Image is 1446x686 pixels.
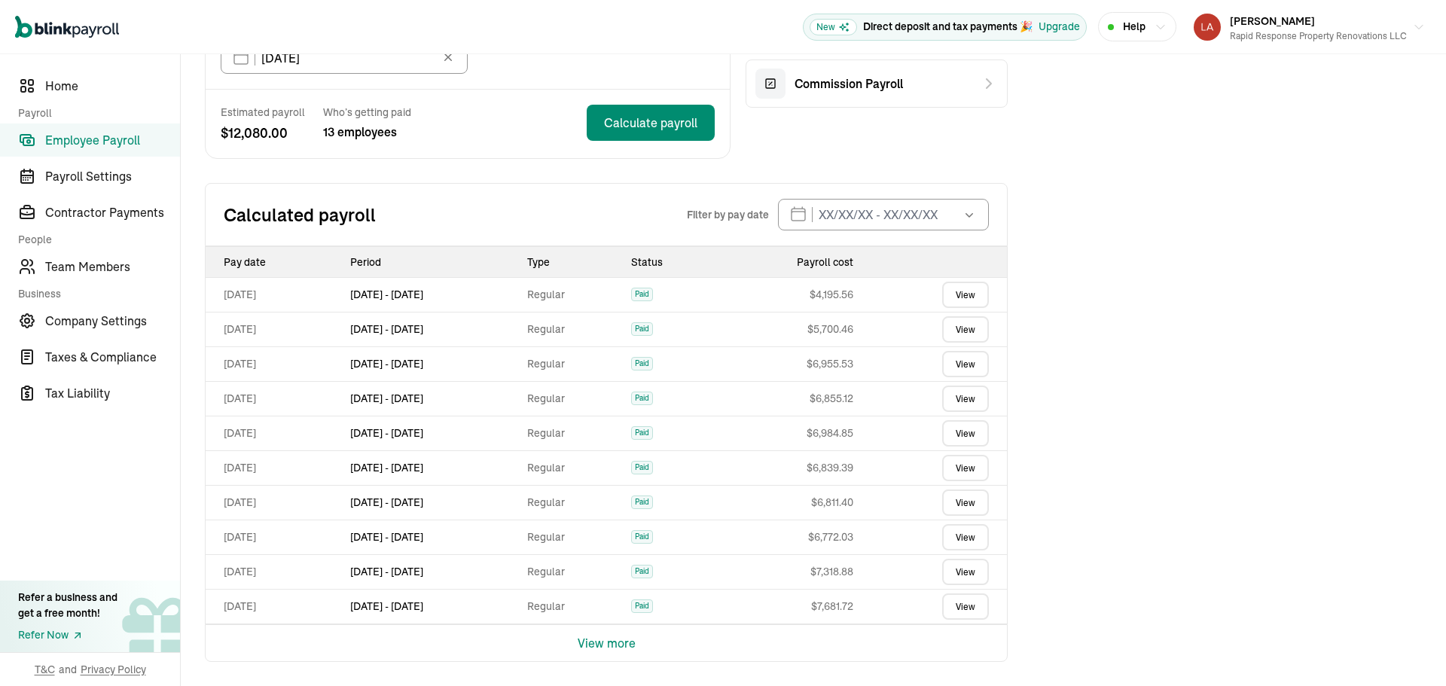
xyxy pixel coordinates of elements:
td: Regular [521,277,625,312]
th: Pay date [206,247,344,277]
span: [PERSON_NAME] [1230,14,1315,28]
span: Commission Payroll [795,75,903,93]
td: [DATE] [206,416,344,450]
span: Paid [631,426,653,440]
span: $ 6,955.53 [807,357,853,370]
input: XX/XX/XX [221,42,468,74]
span: $ 6,811.40 [811,495,853,509]
span: Contractor Payments [45,203,180,221]
span: Payroll [18,105,171,120]
span: Paid [631,461,653,474]
td: [DATE] - [DATE] [344,520,522,554]
td: [DATE] [206,381,344,416]
td: [DATE] - [DATE] [344,346,522,381]
span: $ 6,839.39 [807,461,853,474]
a: View [942,386,989,412]
button: Help [1098,12,1176,41]
td: Regular [521,520,625,554]
td: [DATE] [206,520,344,554]
span: Paid [631,322,653,336]
span: People [18,232,171,247]
td: Regular [521,346,625,381]
td: Regular [521,450,625,485]
span: $ 6,855.12 [810,392,853,405]
span: Estimated payroll [221,105,305,120]
span: Business [18,286,171,301]
span: $ 6,772.03 [808,530,853,544]
th: Period [344,247,522,277]
td: [DATE] - [DATE] [344,381,522,416]
td: Regular [521,381,625,416]
span: Privacy Policy [81,662,146,677]
span: Filter by pay date [687,207,769,222]
td: [DATE] [206,485,344,520]
span: Help [1123,19,1146,35]
td: Regular [521,312,625,346]
td: Regular [521,485,625,520]
a: View [942,524,989,550]
a: View [942,455,989,481]
span: $ 5,700.46 [807,322,853,336]
td: [DATE] [206,554,344,589]
span: Payroll Settings [45,167,180,185]
span: Paid [631,357,653,370]
td: [DATE] [206,450,344,485]
td: [DATE] - [DATE] [344,416,522,450]
a: View [942,559,989,585]
span: Paid [631,495,653,509]
th: Type [521,247,625,277]
span: Paid [631,288,653,301]
th: Status [625,247,716,277]
span: New [810,19,857,35]
span: Tax Liability [45,384,180,402]
span: $ 7,681.72 [811,599,853,613]
nav: Global [15,5,119,49]
a: View [942,351,989,377]
span: Paid [631,530,653,544]
td: [DATE] - [DATE] [344,450,522,485]
td: [DATE] [206,277,344,312]
span: T&C [35,662,55,677]
a: View [942,593,989,620]
span: 13 employees [323,123,411,141]
span: $ 4,195.56 [810,288,853,301]
td: [DATE] - [DATE] [344,485,522,520]
td: [DATE] [206,589,344,623]
span: Paid [631,392,653,405]
td: [DATE] - [DATE] [344,589,522,623]
td: [DATE] - [DATE] [344,277,522,312]
a: Refer Now [18,627,117,643]
iframe: Chat Widget [1371,614,1446,686]
a: View [942,420,989,447]
span: $ 6,984.85 [807,426,853,440]
td: Regular [521,416,625,450]
a: View [942,316,989,343]
button: Calculate payroll [587,105,715,141]
a: View [942,282,989,308]
button: View more [578,625,636,661]
input: XX/XX/XX - XX/XX/XX [778,199,989,230]
td: Regular [521,554,625,589]
button: [PERSON_NAME]Rapid Response Property Renovations LLC [1188,8,1431,46]
td: [DATE] - [DATE] [344,554,522,589]
span: Paid [631,565,653,578]
span: Team Members [45,258,180,276]
a: View [942,489,989,516]
span: $ 12,080.00 [221,123,305,143]
td: [DATE] [206,312,344,346]
span: Paid [631,599,653,613]
td: [DATE] [206,346,344,381]
button: Upgrade [1039,19,1080,35]
span: $ 7,318.88 [810,565,853,578]
th: Payroll cost [716,247,859,277]
p: Direct deposit and tax payments 🎉 [863,19,1033,35]
span: Company Settings [45,312,180,330]
h2: Calculated payroll [224,203,687,227]
td: Regular [521,589,625,623]
span: Employee Payroll [45,131,180,149]
span: Who’s getting paid [323,105,411,120]
div: Rapid Response Property Renovations LLC [1230,29,1407,43]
